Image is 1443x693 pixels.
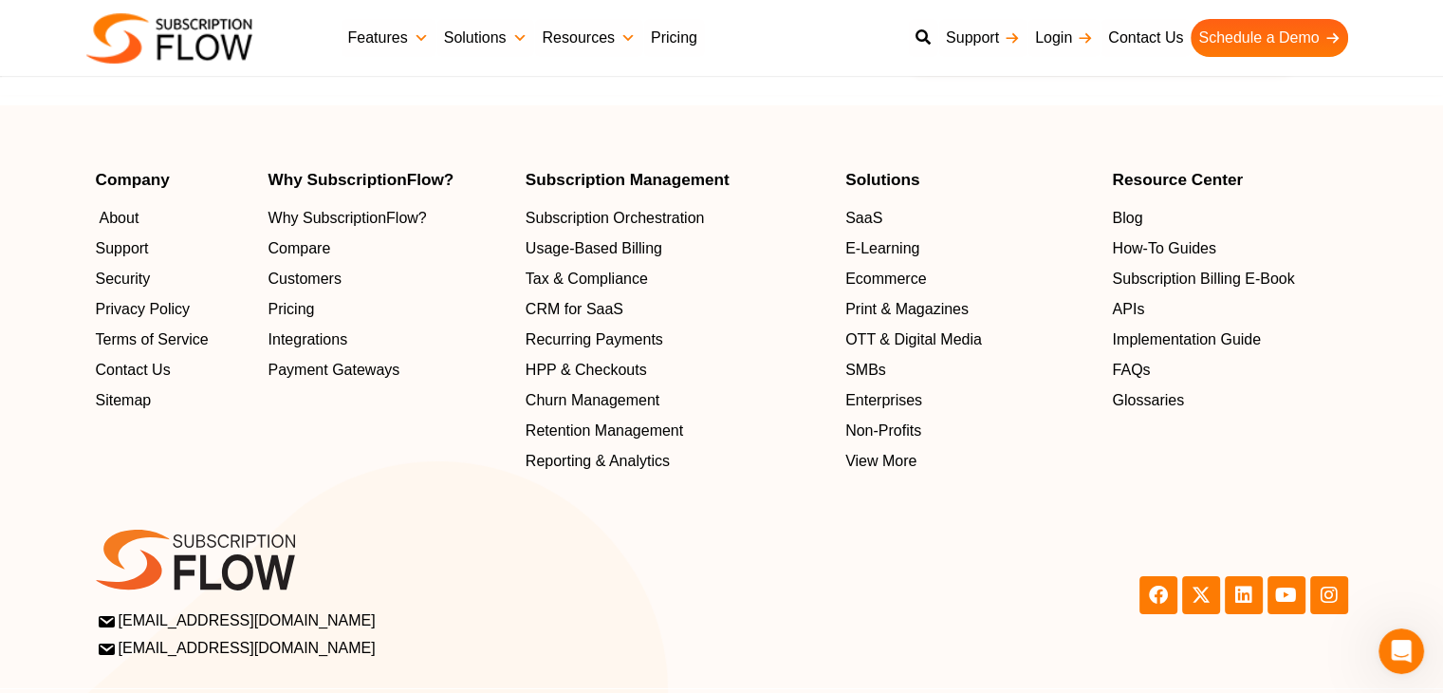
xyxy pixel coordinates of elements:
a: APIs [1112,298,1347,321]
a: Retention Management [526,420,826,442]
span: Subscription Orchestration [526,207,705,230]
a: Contact Us [1101,19,1191,57]
a: Pricing [268,298,507,321]
span: Support [96,237,149,260]
span: SMBs [845,359,886,382]
a: Tax & Compliance [526,268,826,290]
a: Implementation Guide [1112,328,1347,351]
span: Enterprises [845,389,922,412]
span: CRM for SaaS [526,298,623,321]
a: Payment Gateways [268,359,507,382]
a: Sitemap [96,389,250,412]
a: How-To Guides [1112,237,1347,260]
a: HPP & Checkouts [526,359,826,382]
h4: Solutions [845,172,1093,188]
a: Pricing [643,19,705,57]
a: Resources [534,19,642,57]
a: Enterprises [845,389,1093,412]
a: [EMAIL_ADDRESS][DOMAIN_NAME] [100,609,716,632]
a: SaaS [845,207,1093,230]
span: Reporting & Analytics [526,450,670,473]
span: SaaS [845,207,882,230]
iframe: Intercom live chat [1378,628,1424,674]
span: Pricing [268,298,315,321]
a: Features [341,19,436,57]
a: Schedule a Demo [1191,19,1347,57]
a: Reporting & Analytics [526,450,826,473]
a: Solutions [436,19,535,57]
span: APIs [1112,298,1144,321]
a: Subscription Billing E-Book [1112,268,1347,290]
span: Privacy Policy [96,298,191,321]
a: Print & Magazines [845,298,1093,321]
a: Contact Us [96,359,250,382]
span: Integrations [268,328,348,351]
span: Payment Gateways [268,359,400,382]
span: View More [845,450,916,473]
span: Security [96,268,151,290]
span: Terms of Service [96,328,209,351]
img: Subscriptionflow [86,13,252,64]
span: Why SubscriptionFlow? [268,207,427,230]
h4: Company [96,172,250,188]
a: OTT & Digital Media [845,328,1093,351]
a: [EMAIL_ADDRESS][DOMAIN_NAME] [100,637,716,660]
a: CRM for SaaS [526,298,826,321]
span: Implementation Guide [1112,328,1261,351]
img: SF-logo [96,530,295,590]
a: Why SubscriptionFlow? [268,207,507,230]
a: SMBs [845,359,1093,382]
a: Subscription Orchestration [526,207,826,230]
a: Usage-Based Billing [526,237,826,260]
a: Login [1027,19,1101,57]
span: Usage-Based Billing [526,237,662,260]
a: Customers [268,268,507,290]
span: Subscription Billing E-Book [1112,268,1294,290]
span: Non-Profits [845,420,921,442]
h4: Subscription Management [526,172,826,188]
span: Churn Management [526,389,659,412]
span: Glossaries [1112,389,1184,412]
span: Sitemap [96,389,152,412]
span: Customers [268,268,342,290]
span: Tax & Compliance [526,268,648,290]
a: E-Learning [845,237,1093,260]
span: Compare [268,237,331,260]
span: How-To Guides [1112,237,1215,260]
span: [EMAIL_ADDRESS][DOMAIN_NAME] [100,609,376,632]
span: FAQs [1112,359,1150,382]
h4: Resource Center [1112,172,1347,188]
a: Support [96,237,250,260]
span: Retention Management [526,420,683,442]
span: Contact Us [96,359,171,382]
span: HPP & Checkouts [526,359,647,382]
a: Privacy Policy [96,298,250,321]
span: Ecommerce [845,268,926,290]
a: View More [845,450,1093,473]
span: Print & Magazines [845,298,969,321]
span: E-Learning [845,237,919,260]
a: Churn Management [526,389,826,412]
span: OTT & Digital Media [845,328,982,351]
a: Non-Profits [845,420,1093,442]
a: Compare [268,237,507,260]
a: Ecommerce [845,268,1093,290]
h4: Why SubscriptionFlow? [268,172,507,188]
span: About [100,207,139,230]
a: Glossaries [1112,389,1347,412]
a: About [96,207,250,230]
a: Terms of Service [96,328,250,351]
span: Blog [1112,207,1142,230]
a: Support [938,19,1027,57]
span: Recurring Payments [526,328,663,351]
a: Integrations [268,328,507,351]
a: FAQs [1112,359,1347,382]
span: [EMAIL_ADDRESS][DOMAIN_NAME] [100,637,376,660]
a: Security [96,268,250,290]
a: Blog [1112,207,1347,230]
a: Recurring Payments [526,328,826,351]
